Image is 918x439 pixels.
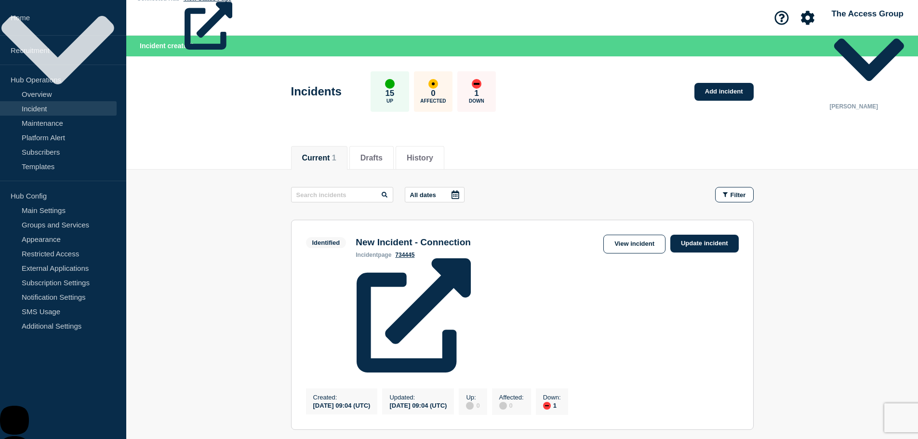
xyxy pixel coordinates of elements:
[385,89,394,98] p: 15
[694,83,754,101] a: Add incident
[772,8,792,28] button: Support
[407,154,433,162] button: History
[386,98,393,104] p: Up
[356,252,378,258] span: incident
[731,191,746,199] span: Filter
[469,98,484,104] p: Down
[405,187,465,202] button: All dates
[410,191,436,199] p: All dates
[603,235,665,253] a: View incident
[670,235,739,253] a: Update incident
[356,237,471,248] h3: New Incident - Connection
[356,252,391,258] p: page
[499,401,524,410] div: 0
[360,154,383,162] button: Drafts
[466,401,479,410] div: 0
[472,79,481,89] div: down
[474,89,479,98] p: 1
[389,401,447,409] div: [DATE] 09:04 (UTC)
[313,394,371,401] p: Created :
[798,8,818,28] button: Account settings
[543,401,561,410] div: 1
[291,85,342,98] h1: Incidents
[827,9,907,104] button: The Access Group
[302,154,336,162] button: Current 1
[466,394,479,401] p: Up :
[389,394,447,401] p: Updated :
[306,237,346,248] span: Identified
[543,394,561,401] p: Down :
[385,79,395,89] div: up
[420,98,446,104] p: Affected
[715,187,754,202] button: Filter
[827,103,907,110] p: [PERSON_NAME]
[543,402,551,410] div: down
[313,401,371,409] div: [DATE] 09:04 (UTC)
[431,89,435,98] p: 0
[466,402,474,410] div: disabled
[291,187,393,202] input: Search incidents
[428,79,438,89] div: affected
[499,394,524,401] p: Affected :
[356,252,471,374] a: 734445
[499,402,507,410] div: disabled
[332,154,336,162] span: 1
